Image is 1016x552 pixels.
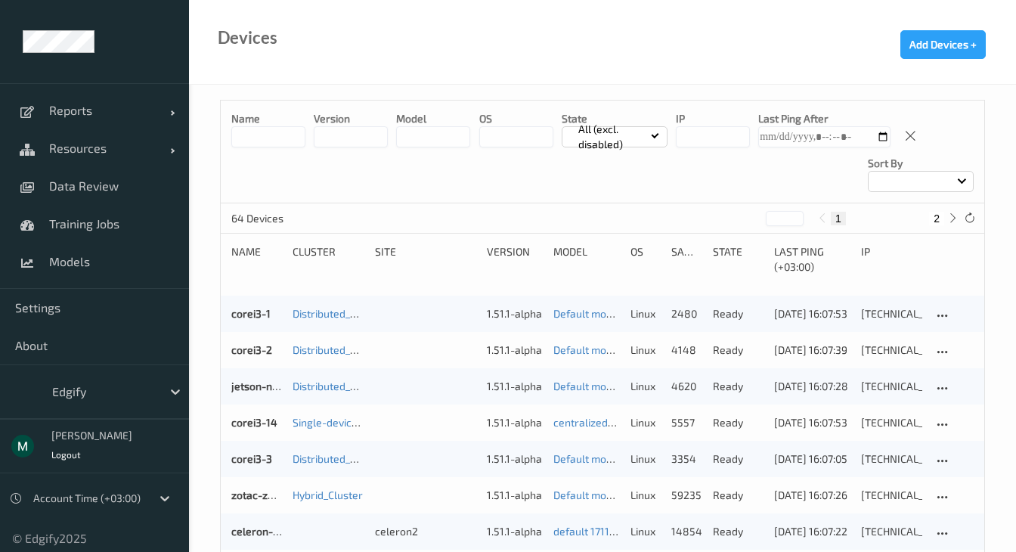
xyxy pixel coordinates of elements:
[553,416,854,429] a: centralized_cpu_5_epochs [DATE] 15:59 [DATE] 12:59 Auto Save
[553,525,645,538] a: default 1711622154
[676,111,750,126] p: IP
[630,524,661,539] p: linux
[231,416,277,429] a: corei3-14
[293,452,420,465] a: Distributed_Cluster_Corei3
[487,379,543,394] div: 1.51.1-alpha.0
[774,415,850,430] div: [DATE] 16:07:53
[487,244,543,274] div: version
[713,244,764,274] div: State
[630,451,661,467] p: linux
[553,380,636,392] a: Default model 1.x
[553,452,636,465] a: Default model 1.x
[487,343,543,358] div: 1.51.1-alpha.0
[671,343,702,358] div: 4148
[553,307,636,320] a: Default model 1.x
[487,306,543,321] div: 1.51.1-alpha.0
[713,379,764,394] p: ready
[671,379,702,394] div: 4620
[630,415,661,430] p: linux
[774,306,850,321] div: [DATE] 16:07:53
[758,111,891,126] p: Last Ping After
[293,416,395,429] a: Single-device Cluster
[774,524,850,539] div: [DATE] 16:07:22
[861,343,922,358] div: [TECHNICAL_ID]
[231,452,272,465] a: corei3-3
[630,343,661,358] p: linux
[861,524,922,539] div: [TECHNICAL_ID]
[553,488,636,501] a: Default model 1.x
[713,343,764,358] p: ready
[630,244,661,274] div: OS
[774,379,850,394] div: [DATE] 16:07:28
[375,524,477,539] div: celeron2
[231,244,282,274] div: Name
[671,451,702,467] div: 3354
[553,244,620,274] div: Model
[573,122,652,152] p: All (excl. disabled)
[630,379,661,394] p: linux
[293,307,420,320] a: Distributed_Cluster_Corei3
[713,524,764,539] p: ready
[774,343,850,358] div: [DATE] 16:07:39
[861,244,922,274] div: ip
[671,244,702,274] div: Samples
[900,30,986,59] button: Add Devices +
[231,343,272,356] a: corei3-2
[713,488,764,503] p: ready
[487,488,543,503] div: 1.51.1-alpha.0
[868,156,974,171] p: Sort by
[671,488,702,503] div: 59235
[861,379,922,394] div: [TECHNICAL_ID]
[293,343,420,356] a: Distributed_Cluster_Corei3
[293,488,363,501] a: Hybrid_Cluster
[774,244,850,274] div: Last Ping (+03:00)
[671,306,702,321] div: 2480
[396,111,470,126] p: model
[231,211,345,226] p: 64 Devices
[375,244,477,274] div: Site
[487,524,543,539] div: 1.51.1-alpha.0
[314,111,388,126] p: version
[671,415,702,430] div: 5557
[861,306,922,321] div: [TECHNICAL_ID]
[487,451,543,467] div: 1.51.1-alpha.0
[479,111,553,126] p: OS
[861,415,922,430] div: [TECHNICAL_ID]
[231,488,318,501] a: zotac-zbox3060-1
[861,488,922,503] div: [TECHNICAL_ID]
[831,212,846,225] button: 1
[929,212,944,225] button: 2
[231,525,283,538] a: celeron-17
[231,307,271,320] a: corei3-1
[630,306,661,321] p: linux
[713,415,764,430] p: ready
[553,343,636,356] a: Default model 1.x
[713,451,764,467] p: ready
[562,111,668,126] p: State
[774,451,850,467] div: [DATE] 16:07:05
[231,380,302,392] a: jetson-nano-4
[293,380,446,392] a: Distributed_Cluster_JetsonNano
[861,451,922,467] div: [TECHNICAL_ID]
[293,244,364,274] div: Cluster
[218,30,277,45] div: Devices
[671,524,702,539] div: 14854
[231,111,305,126] p: Name
[630,488,661,503] p: linux
[713,306,764,321] p: ready
[487,415,543,430] div: 1.51.1-alpha.0
[774,488,850,503] div: [DATE] 16:07:26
